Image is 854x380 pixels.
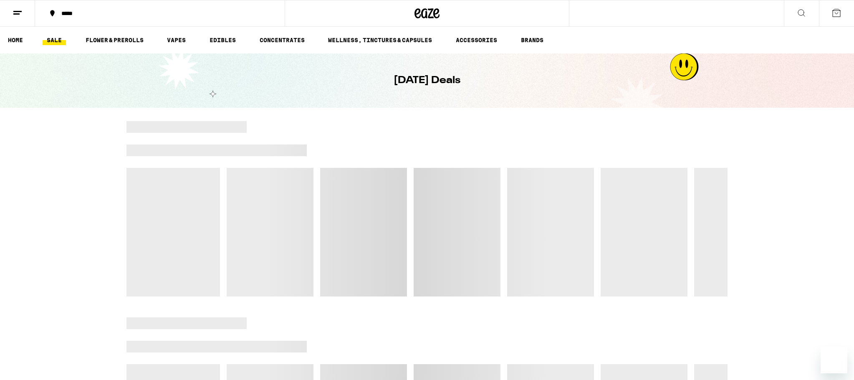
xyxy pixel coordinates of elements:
[324,35,436,45] a: WELLNESS, TINCTURES & CAPSULES
[81,35,148,45] a: FLOWER & PREROLLS
[821,347,847,373] iframe: Button to launch messaging window
[163,35,190,45] a: VAPES
[205,35,240,45] a: EDIBLES
[43,35,66,45] a: SALE
[394,73,460,88] h1: [DATE] Deals
[452,35,501,45] a: ACCESSORIES
[4,35,27,45] a: HOME
[255,35,309,45] a: CONCENTRATES
[517,35,548,45] a: BRANDS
